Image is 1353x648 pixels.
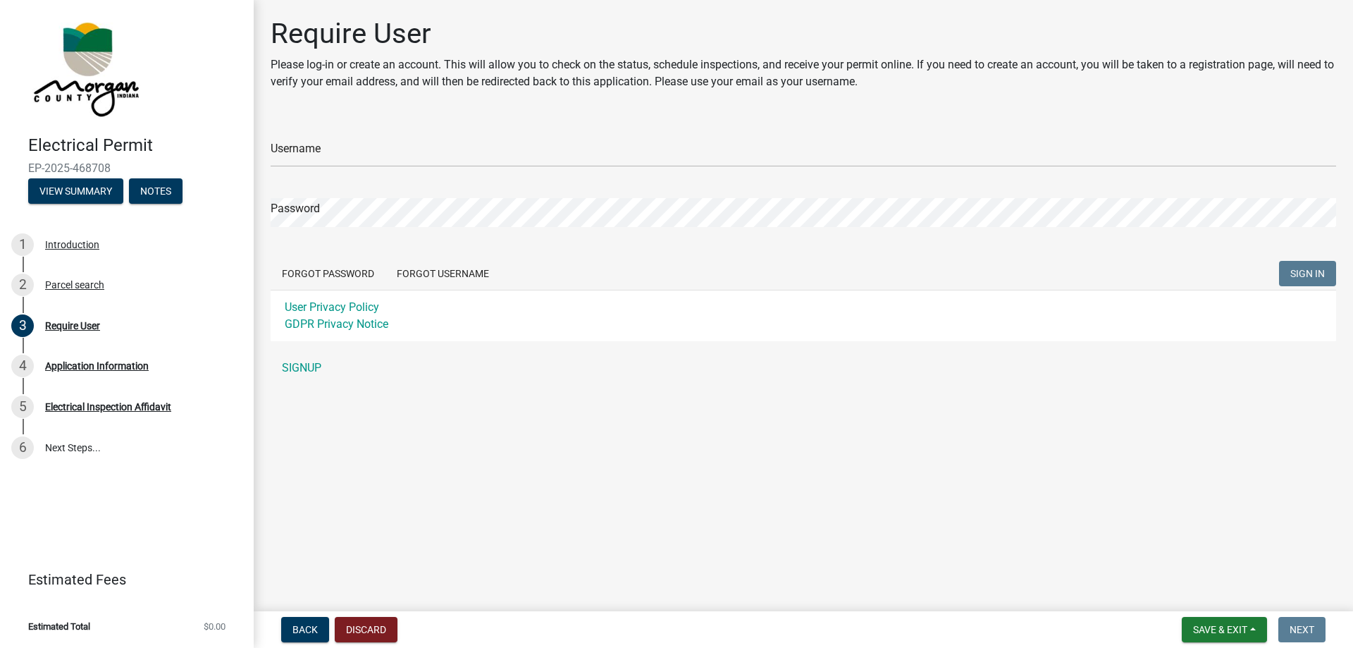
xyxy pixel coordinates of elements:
[45,361,149,371] div: Application Information
[281,617,329,642] button: Back
[271,17,1336,51] h1: Require User
[1182,617,1267,642] button: Save & Exit
[11,274,34,296] div: 2
[129,186,183,197] wm-modal-confirm: Notes
[1279,261,1336,286] button: SIGN IN
[28,178,123,204] button: View Summary
[1193,624,1247,635] span: Save & Exit
[11,396,34,418] div: 5
[271,354,1336,382] a: SIGNUP
[11,233,34,256] div: 1
[11,314,34,337] div: 3
[45,402,171,412] div: Electrical Inspection Affidavit
[11,436,34,459] div: 6
[28,15,142,121] img: Morgan County, Indiana
[271,261,385,286] button: Forgot Password
[28,135,242,156] h4: Electrical Permit
[45,280,104,290] div: Parcel search
[1290,268,1325,279] span: SIGN IN
[1290,624,1314,635] span: Next
[28,161,225,175] span: EP-2025-468708
[292,624,318,635] span: Back
[11,355,34,377] div: 4
[129,178,183,204] button: Notes
[45,240,99,250] div: Introduction
[285,317,388,331] a: GDPR Privacy Notice
[285,300,379,314] a: User Privacy Policy
[11,566,231,594] a: Estimated Fees
[335,617,397,642] button: Discard
[28,186,123,197] wm-modal-confirm: Summary
[45,321,100,331] div: Require User
[1278,617,1326,642] button: Next
[271,56,1336,90] p: Please log-in or create an account. This will allow you to check on the status, schedule inspecti...
[28,622,90,631] span: Estimated Total
[204,622,225,631] span: $0.00
[385,261,500,286] button: Forgot Username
